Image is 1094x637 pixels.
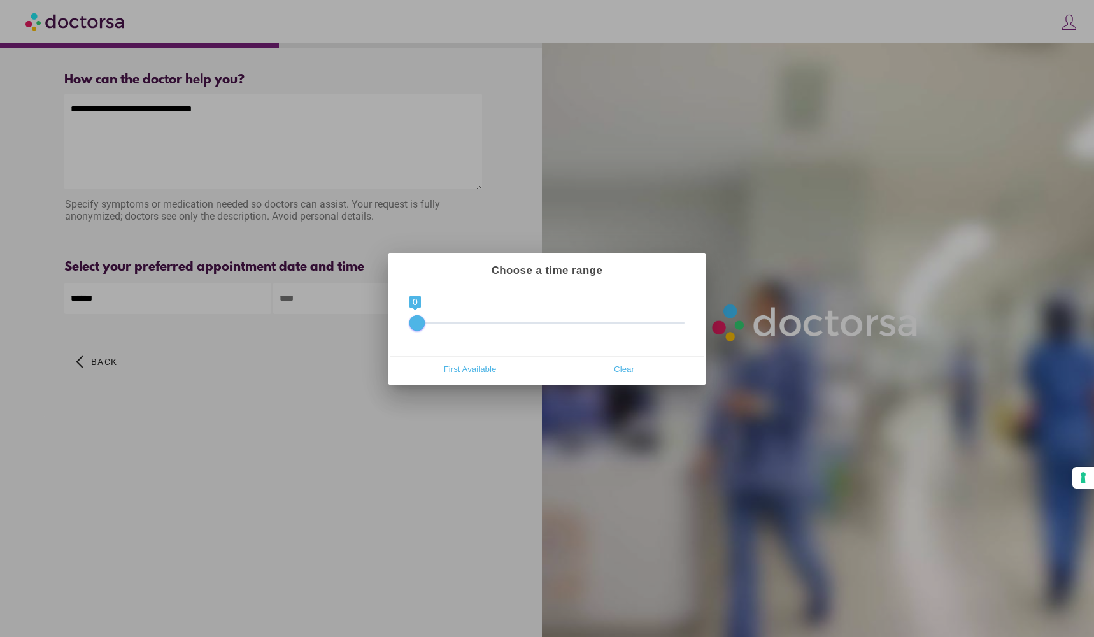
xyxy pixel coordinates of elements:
button: Your consent preferences for tracking technologies [1072,467,1094,489]
span: First Available [397,360,543,379]
button: Clear [547,359,701,380]
strong: Choose a time range [492,264,603,276]
span: 0 [409,296,421,308]
span: Clear [551,360,697,379]
button: First Available [393,359,547,380]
